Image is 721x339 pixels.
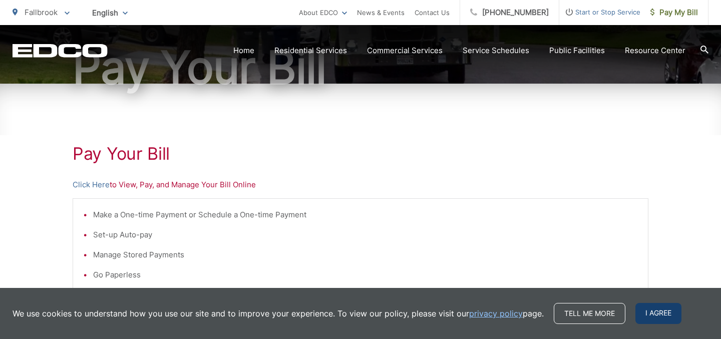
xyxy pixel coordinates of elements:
li: Manage Stored Payments [93,249,638,261]
a: Contact Us [415,7,450,19]
span: I agree [635,303,681,324]
a: Public Facilities [549,45,605,57]
a: Resource Center [625,45,685,57]
p: We use cookies to understand how you use our site and to improve your experience. To view our pol... [13,307,544,319]
a: Service Schedules [463,45,529,57]
a: privacy policy [469,307,523,319]
h1: Pay Your Bill [73,144,648,164]
span: Pay My Bill [650,7,698,19]
li: Go Paperless [93,269,638,281]
p: to View, Pay, and Manage Your Bill Online [73,179,648,191]
span: Fallbrook [25,8,58,17]
span: English [85,4,135,22]
a: Home [233,45,254,57]
a: News & Events [357,7,405,19]
a: EDCD logo. Return to the homepage. [13,44,108,58]
li: Set-up Auto-pay [93,229,638,241]
a: Tell me more [554,303,625,324]
a: About EDCO [299,7,347,19]
h1: Pay Your Bill [13,43,708,93]
a: Commercial Services [367,45,443,57]
li: Make a One-time Payment or Schedule a One-time Payment [93,209,638,221]
a: Click Here [73,179,110,191]
a: Residential Services [274,45,347,57]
